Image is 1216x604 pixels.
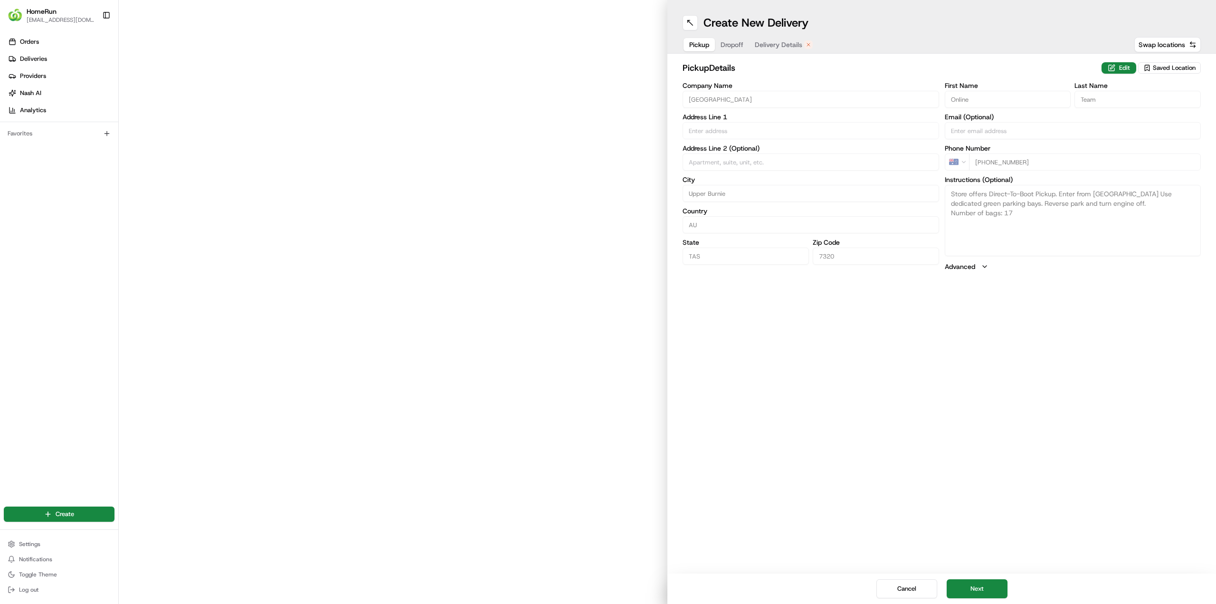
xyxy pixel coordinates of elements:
label: Phone Number [945,145,1201,152]
a: Analytics [4,103,118,118]
label: State [683,239,809,246]
input: Apartment, suite, unit, etc. [683,153,939,171]
label: First Name [945,82,1071,89]
label: Company Name [683,82,939,89]
input: Enter country [683,216,939,233]
span: Delivery Details [755,40,802,49]
button: Saved Location [1138,61,1201,75]
h1: Create New Delivery [703,15,808,30]
a: Deliveries [4,51,118,67]
span: Nash AI [20,89,41,97]
input: Enter zip code [813,248,939,265]
a: Nash AI [4,86,118,101]
img: HomeRun [8,8,23,23]
button: Next [947,579,1007,598]
span: Settings [19,540,40,548]
span: Orders [20,38,39,46]
button: Notifications [4,553,114,566]
button: Create [4,507,114,522]
a: Providers [4,68,118,84]
label: Last Name [1074,82,1201,89]
input: Enter state [683,248,809,265]
input: Enter first name [945,91,1071,108]
h2: pickup Details [683,61,1096,75]
span: Providers [20,72,46,80]
input: Enter email address [945,122,1201,139]
span: Log out [19,586,38,594]
span: Create [56,510,74,518]
a: Orders [4,34,118,49]
input: Enter last name [1074,91,1201,108]
label: Address Line 2 (Optional) [683,145,939,152]
textarea: Store offers Direct-To-Boot Pickup. Enter from [GEOGRAPHIC_DATA] Use dedicated green parking bays... [945,185,1201,256]
button: Advanced [945,262,1201,271]
label: Zip Code [813,239,939,246]
input: Enter phone number [969,153,1201,171]
label: Advanced [945,262,975,271]
label: Country [683,208,939,214]
span: Toggle Theme [19,571,57,578]
input: Enter address [683,122,939,139]
span: Pickup [689,40,709,49]
span: Saved Location [1153,64,1196,72]
button: [EMAIL_ADDRESS][DOMAIN_NAME] [27,16,95,24]
button: HomeRunHomeRun[EMAIL_ADDRESS][DOMAIN_NAME] [4,4,98,27]
span: Swap locations [1139,40,1185,49]
label: Instructions (Optional) [945,176,1201,183]
input: Enter city [683,185,939,202]
label: Address Line 1 [683,114,939,120]
span: Dropoff [721,40,743,49]
span: Notifications [19,556,52,563]
button: Toggle Theme [4,568,114,581]
button: Edit [1102,62,1136,74]
input: Enter company name [683,91,939,108]
button: Cancel [876,579,937,598]
button: HomeRun [27,7,57,16]
button: Swap locations [1134,37,1201,52]
label: Email (Optional) [945,114,1201,120]
span: Analytics [20,106,46,115]
button: Log out [4,583,114,596]
span: Deliveries [20,55,47,63]
div: Favorites [4,126,114,141]
label: City [683,176,939,183]
button: Settings [4,537,114,551]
